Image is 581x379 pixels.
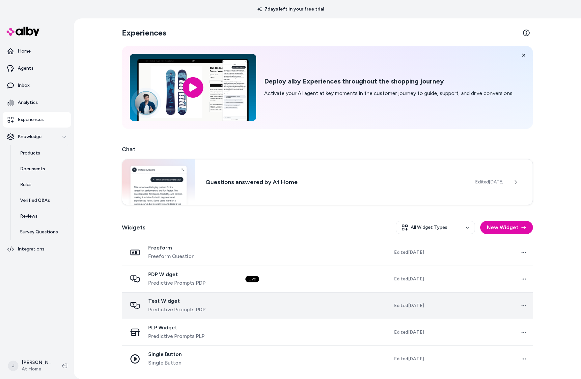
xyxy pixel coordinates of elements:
[14,177,71,193] a: Rules
[148,252,195,260] span: Freeform Question
[14,161,71,177] a: Documents
[3,43,71,59] a: Home
[20,229,58,235] p: Survey Questions
[394,329,424,336] span: Edited [DATE]
[394,249,424,256] span: Edited [DATE]
[14,193,71,208] a: Verified Q&As
[206,178,465,187] h3: Questions answered by At Home
[20,166,45,172] p: Documents
[3,60,71,76] a: Agents
[396,221,475,234] button: All Widget Types
[20,213,38,220] p: Reviews
[253,6,328,12] p: 7 days left in your free trial
[148,279,206,287] span: Predictive Prompts PDP
[264,89,513,97] p: Activate your AI agent at key moments in the customer journey to guide, support, and drive conver...
[3,241,71,257] a: Integrations
[394,302,424,309] span: Edited [DATE]
[18,65,34,72] p: Agents
[18,133,41,140] p: Knowledge
[18,246,44,252] p: Integrations
[20,150,40,156] p: Products
[148,306,206,314] span: Predictive Prompts PDP
[245,276,259,282] div: Live
[394,356,424,362] span: Edited [DATE]
[148,332,205,340] span: Predictive Prompts PLP
[475,179,504,185] span: Edited [DATE]
[7,27,40,36] img: alby Logo
[3,95,71,110] a: Analytics
[14,224,71,240] a: Survey Questions
[18,48,31,55] p: Home
[148,271,206,278] span: PDP Widget
[148,324,205,331] span: PLP Widget
[18,116,44,123] p: Experiences
[122,223,146,232] h2: Widgets
[14,145,71,161] a: Products
[148,359,182,367] span: Single Button
[148,245,195,251] span: Freeform
[3,78,71,93] a: Inbox
[122,159,195,205] img: Chat widget
[3,129,71,145] button: Knowledge
[3,112,71,128] a: Experiences
[122,28,166,38] h2: Experiences
[148,351,182,358] span: Single Button
[148,298,206,304] span: Test Widget
[4,355,57,376] button: J[PERSON_NAME]At Home
[264,77,513,85] h2: Deploy alby Experiences throughout the shopping journey
[122,159,533,205] a: Chat widgetQuestions answered by At HomeEdited[DATE]
[20,197,50,204] p: Verified Q&As
[14,208,71,224] a: Reviews
[18,82,30,89] p: Inbox
[22,359,51,366] p: [PERSON_NAME]
[8,361,18,371] span: J
[22,366,51,372] span: At Home
[394,276,424,282] span: Edited [DATE]
[18,99,38,106] p: Analytics
[480,221,533,234] button: New Widget
[122,145,533,154] h2: Chat
[20,181,32,188] p: Rules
